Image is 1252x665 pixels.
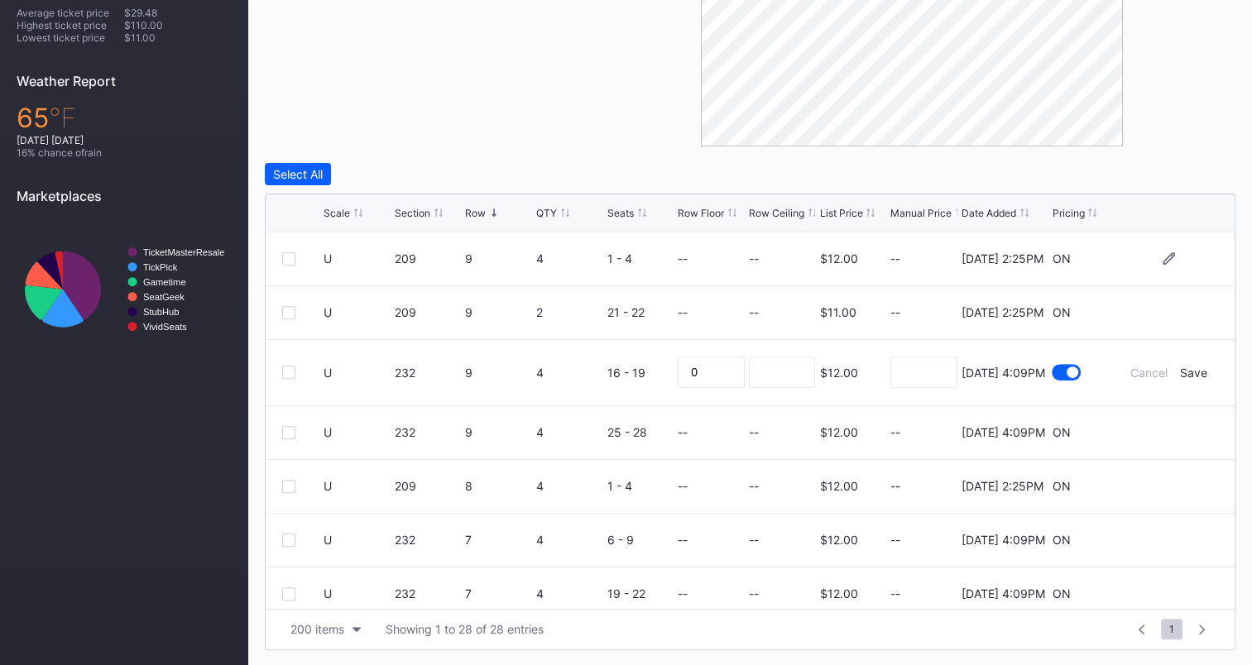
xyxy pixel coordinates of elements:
[17,134,232,146] div: [DATE] [DATE]
[678,533,688,547] div: --
[1052,305,1070,319] div: ON
[678,479,688,493] div: --
[1052,586,1070,600] div: ON
[143,277,186,287] text: Gametime
[749,533,759,547] div: --
[465,366,532,380] div: 9
[962,425,1045,439] div: [DATE] 4:09PM
[819,586,857,600] div: $12.00
[124,7,232,19] div: $29.48
[536,207,557,219] div: QTY
[607,425,674,439] div: 25 - 28
[819,425,857,439] div: $12.00
[536,251,603,266] div: 4
[607,586,674,600] div: 19 - 22
[536,366,603,380] div: 4
[395,251,462,266] div: 209
[1130,366,1168,380] div: Cancel
[536,586,603,600] div: 4
[819,533,857,547] div: $12.00
[607,207,634,219] div: Seats
[1052,533,1070,547] div: ON
[143,262,178,272] text: TickPick
[1052,207,1084,219] div: Pricing
[1052,425,1070,439] div: ON
[607,251,674,266] div: 1 - 4
[819,479,857,493] div: $12.00
[890,479,957,493] div: --
[890,586,957,600] div: --
[17,31,124,44] div: Lowest ticket price
[395,207,430,219] div: Section
[395,305,462,319] div: 209
[465,586,532,600] div: 7
[465,305,532,319] div: 9
[749,251,759,266] div: --
[465,425,532,439] div: 9
[17,19,124,31] div: Highest ticket price
[124,19,232,31] div: $110.00
[465,251,532,266] div: 9
[678,207,724,219] div: Row Floor
[465,479,532,493] div: 8
[890,305,957,319] div: --
[890,533,957,547] div: --
[386,622,544,636] div: Showing 1 to 28 of 28 entries
[890,251,957,266] div: --
[962,586,1045,600] div: [DATE] 4:09PM
[395,479,462,493] div: 209
[17,7,124,19] div: Average ticket price
[324,251,332,266] div: U
[1180,366,1207,380] div: Save
[395,586,462,600] div: 232
[749,207,804,219] div: Row Ceiling
[465,207,486,219] div: Row
[1052,251,1070,266] div: ON
[17,217,232,361] svg: Chart title
[678,425,688,439] div: --
[143,247,224,257] text: TicketMasterResale
[324,366,332,380] div: U
[962,251,1043,266] div: [DATE] 2:25PM
[607,533,674,547] div: 6 - 9
[17,146,232,159] div: 16 % chance of rain
[49,102,76,134] span: ℉
[143,292,185,302] text: SeatGeek
[962,305,1043,319] div: [DATE] 2:25PM
[819,251,857,266] div: $12.00
[324,586,332,600] div: U
[143,322,187,332] text: VividSeats
[1161,619,1182,639] span: 1
[395,425,462,439] div: 232
[324,305,332,319] div: U
[395,366,462,380] div: 232
[536,533,603,547] div: 4
[143,307,180,317] text: StubHub
[890,207,952,219] div: Manual Price
[324,207,350,219] div: Scale
[282,618,369,640] button: 200 items
[324,479,332,493] div: U
[962,207,1016,219] div: Date Added
[17,188,232,204] div: Marketplaces
[819,207,862,219] div: List Price
[678,586,688,600] div: --
[395,533,462,547] div: 232
[17,73,232,89] div: Weather Report
[536,305,603,319] div: 2
[536,425,603,439] div: 4
[536,479,603,493] div: 4
[819,366,857,380] div: $12.00
[962,533,1045,547] div: [DATE] 4:09PM
[324,533,332,547] div: U
[465,533,532,547] div: 7
[819,305,856,319] div: $11.00
[890,425,957,439] div: --
[607,479,674,493] div: 1 - 4
[749,479,759,493] div: --
[749,586,759,600] div: --
[962,366,1045,380] div: [DATE] 4:09PM
[607,366,674,380] div: 16 - 19
[124,31,232,44] div: $11.00
[1052,479,1070,493] div: ON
